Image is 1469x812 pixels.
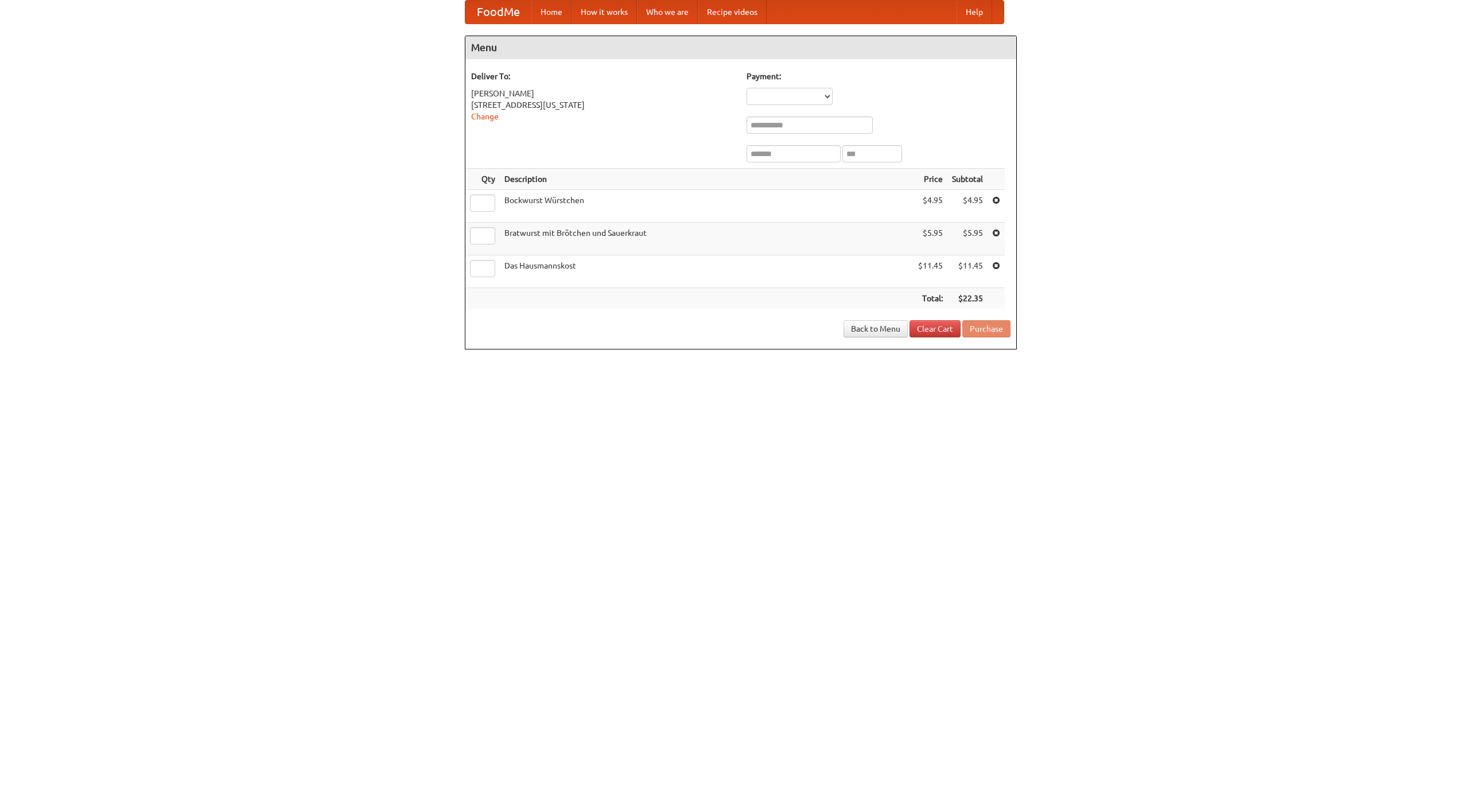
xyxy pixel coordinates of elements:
[471,88,735,99] div: [PERSON_NAME]
[637,1,698,24] a: Who we are
[500,190,914,223] td: Bockwurst Würstchen
[572,1,637,24] a: How it works
[910,320,961,337] a: Clear Cart
[844,320,908,337] a: Back to Menu
[747,71,1011,82] h5: Payment:
[914,288,947,309] th: Total:
[947,255,988,288] td: $11.45
[914,190,947,223] td: $4.95
[698,1,767,24] a: Recipe videos
[465,1,531,24] a: FoodMe
[914,255,947,288] td: $11.45
[914,223,947,255] td: $5.95
[465,169,500,190] th: Qty
[957,1,992,24] a: Help
[962,320,1011,337] button: Purchase
[471,112,499,121] a: Change
[914,169,947,190] th: Price
[471,71,735,82] h5: Deliver To:
[947,169,988,190] th: Subtotal
[947,190,988,223] td: $4.95
[947,223,988,255] td: $5.95
[500,255,914,288] td: Das Hausmannskost
[500,223,914,255] td: Bratwurst mit Brötchen und Sauerkraut
[471,99,735,111] div: [STREET_ADDRESS][US_STATE]
[465,36,1016,59] h4: Menu
[531,1,572,24] a: Home
[947,288,988,309] th: $22.35
[500,169,914,190] th: Description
